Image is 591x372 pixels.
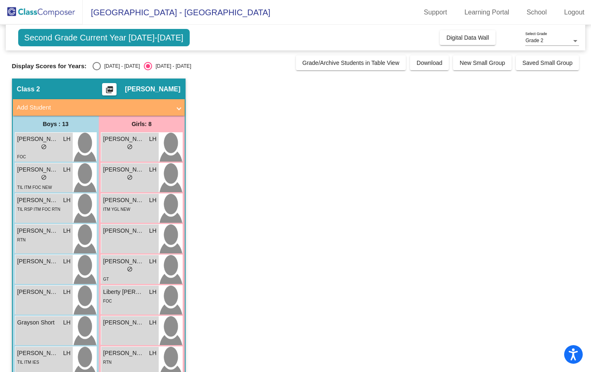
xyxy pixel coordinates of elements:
[13,116,99,132] div: Boys : 13
[17,227,59,235] span: [PERSON_NAME]
[103,196,145,205] span: [PERSON_NAME]
[103,207,131,212] span: ITM YGL NEW
[446,34,489,41] span: Digital Data Wall
[453,55,512,70] button: New Small Group
[149,288,157,296] span: LH
[93,62,191,70] mat-radio-group: Select an option
[41,144,47,150] span: do_not_disturb_alt
[63,349,71,358] span: LH
[63,288,71,296] span: LH
[522,60,572,66] span: Saved Small Group
[63,165,71,174] span: LH
[125,85,180,93] span: [PERSON_NAME]
[127,174,133,180] span: do_not_disturb_alt
[83,6,270,19] span: [GEOGRAPHIC_DATA] - [GEOGRAPHIC_DATA]
[458,6,516,19] a: Learning Portal
[520,6,553,19] a: School
[417,60,442,66] span: Download
[17,257,59,266] span: [PERSON_NAME]
[41,174,47,180] span: do_not_disturb_alt
[149,318,157,327] span: LH
[440,30,496,45] button: Digital Data Wall
[63,227,71,235] span: LH
[17,85,40,93] span: Class 2
[103,349,145,358] span: [PERSON_NAME]
[460,60,505,66] span: New Small Group
[149,165,157,174] span: LH
[303,60,400,66] span: Grade/Archive Students in Table View
[152,62,191,70] div: [DATE] - [DATE]
[12,62,87,70] span: Display Scores for Years:
[17,185,52,190] span: TIL ITM FOC NEW
[417,6,454,19] a: Support
[103,277,109,281] span: GT
[149,135,157,143] span: LH
[149,227,157,235] span: LH
[17,207,60,212] span: TIL RSP ITM FOC RTN
[105,86,114,97] mat-icon: picture_as_pdf
[13,99,185,116] mat-expansion-panel-header: Add Student
[149,196,157,205] span: LH
[149,257,157,266] span: LH
[103,165,145,174] span: [PERSON_NAME]
[63,196,71,205] span: LH
[17,103,171,112] mat-panel-title: Add Student
[17,135,59,143] span: [PERSON_NAME]
[99,116,185,132] div: Girls: 8
[17,196,59,205] span: [PERSON_NAME]
[103,360,112,365] span: RTN
[17,155,26,159] span: FOC
[103,288,145,296] span: Liberty [PERSON_NAME]
[17,318,59,327] span: Grayson Short
[296,55,406,70] button: Grade/Archive Students in Table View
[101,62,140,70] div: [DATE] - [DATE]
[127,144,133,150] span: do_not_disturb_alt
[17,349,59,358] span: [PERSON_NAME]
[127,266,133,272] span: do_not_disturb_alt
[558,6,591,19] a: Logout
[17,238,26,242] span: RTN
[103,227,145,235] span: [PERSON_NAME]
[103,318,145,327] span: [PERSON_NAME]
[17,288,59,296] span: [PERSON_NAME]
[103,299,112,303] span: FOC
[63,318,71,327] span: LH
[103,257,145,266] span: [PERSON_NAME]
[102,83,117,95] button: Print Students Details
[149,349,157,358] span: LH
[17,360,39,365] span: TIL ITM IES
[525,38,543,43] span: Grade 2
[63,257,71,266] span: LH
[103,135,145,143] span: [PERSON_NAME]
[63,135,71,143] span: LH
[410,55,449,70] button: Download
[17,165,59,174] span: [PERSON_NAME]
[18,29,190,46] span: Second Grade Current Year [DATE]-[DATE]
[516,55,579,70] button: Saved Small Group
